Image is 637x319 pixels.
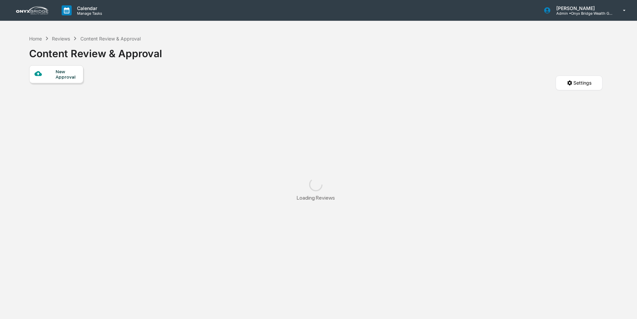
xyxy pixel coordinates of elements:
button: Settings [556,76,603,90]
p: Manage Tasks [72,11,105,16]
div: Loading Reviews [297,195,335,201]
p: Admin • Onyx Bridge Wealth Group LLC [551,11,613,16]
div: Home [29,36,42,41]
img: logo [16,6,48,14]
p: [PERSON_NAME] [551,5,613,11]
div: Content Review & Approval [29,42,162,60]
div: Content Review & Approval [80,36,141,41]
div: Reviews [52,36,70,41]
p: Calendar [72,5,105,11]
div: New Approval [56,69,78,80]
